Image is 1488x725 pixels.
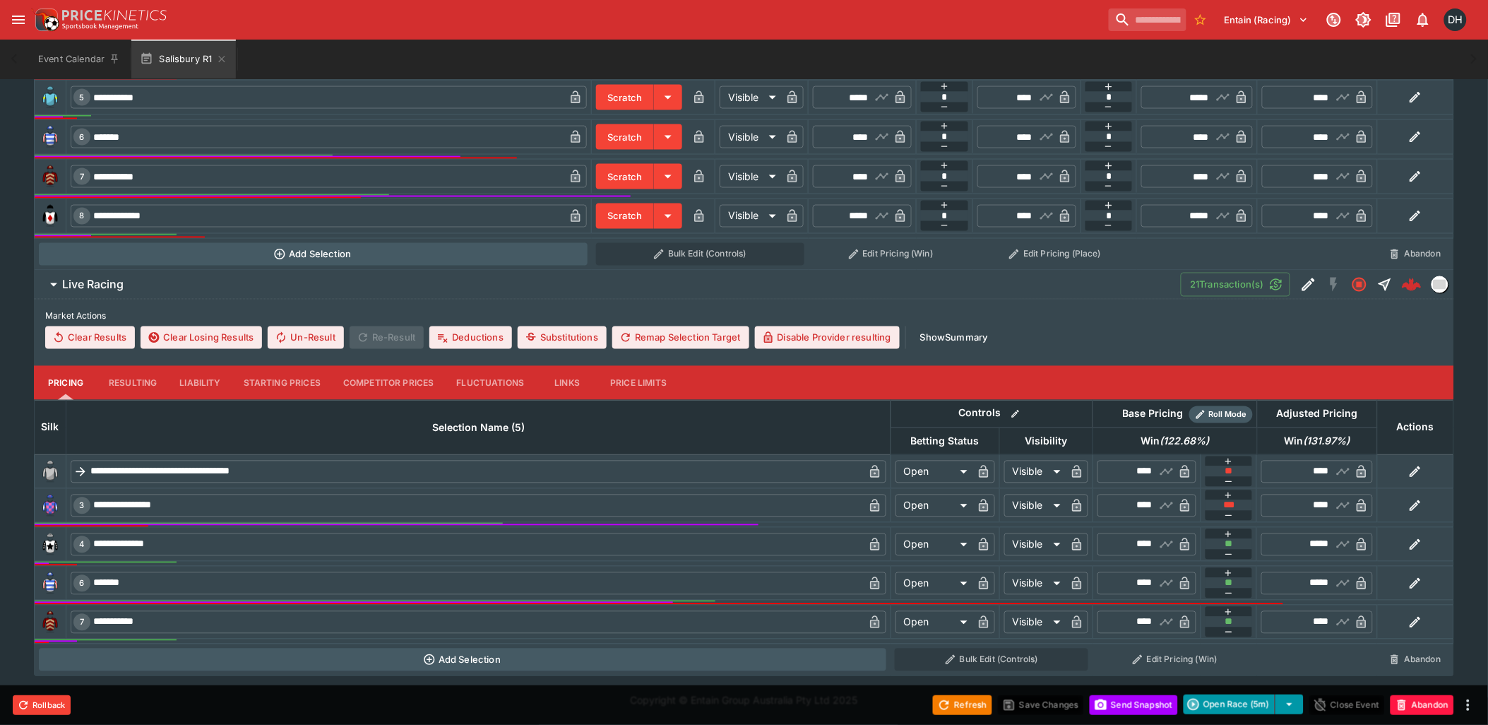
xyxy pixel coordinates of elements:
[1381,649,1449,671] button: Abandon
[612,326,749,349] button: Remap Selection Target
[39,649,887,671] button: Add Selection
[1189,8,1212,31] button: No Bookmarks
[1402,275,1422,295] div: cd5d5083-1dcc-4fc3-a3af-4161b8e99041
[895,534,972,556] div: Open
[1109,8,1186,31] input: search
[62,10,167,20] img: PriceKinetics
[1391,697,1454,711] span: Mark an event as closed and abandoned.
[1381,7,1406,33] button: Documentation
[895,433,995,450] span: Betting Status
[1006,405,1025,423] button: Bulk edit
[1402,275,1422,295] img: logo-cerberus--red.svg
[1275,695,1304,714] button: select merge strategy
[1398,271,1426,299] a: cd5d5083-1dcc-4fc3-a3af-4161b8e99041
[599,366,678,400] button: Price Limits
[39,165,61,188] img: runner 7
[30,40,129,79] button: Event Calendar
[1432,276,1448,293] div: liveracing
[1125,433,1225,450] span: Win(122.68%)
[1432,277,1448,293] img: liveracing
[417,420,540,437] span: Selection Name (5)
[77,501,88,511] span: 3
[895,611,972,634] div: Open
[720,165,781,188] div: Visible
[39,461,61,483] img: blank-silk.png
[268,326,343,349] button: Un-Result
[1377,401,1453,455] th: Actions
[45,305,1443,326] label: Market Actions
[332,366,446,400] button: Competitor Prices
[813,243,969,266] button: Edit Pricing (Win)
[141,326,262,349] button: Clear Losing Results
[77,132,88,142] span: 6
[977,243,1133,266] button: Edit Pricing (Place)
[429,326,512,349] button: Deductions
[39,205,61,228] img: runner 8
[39,86,61,109] img: runner 5
[232,366,332,400] button: Starting Prices
[1269,433,1366,450] span: Win(131.97%)
[1347,272,1372,297] button: Closed
[1189,406,1253,423] div: Show/hide Price Roll mode configuration.
[1304,433,1350,450] em: ( 131.97 %)
[39,572,61,595] img: runner 6
[6,7,31,33] button: open drawer
[895,495,972,517] div: Open
[62,278,124,293] h6: Live Racing
[31,6,59,34] img: PriceKinetics Logo
[895,572,972,595] div: Open
[1004,611,1066,634] div: Visible
[1351,276,1368,293] svg: Closed
[596,124,654,150] button: Scratch
[1257,401,1377,428] th: Adjusted Pricing
[1004,572,1066,595] div: Visible
[35,401,66,455] th: Silk
[1216,8,1317,31] button: Select Tenant
[1184,695,1275,714] button: Open Race (5m)
[755,326,900,349] button: Disable Provider resulting
[77,211,88,221] span: 8
[1410,7,1436,33] button: Notifications
[1391,695,1454,715] button: Abandon
[62,23,138,30] img: Sportsbook Management
[596,85,654,110] button: Scratch
[1004,534,1066,556] div: Visible
[1004,495,1066,517] div: Visible
[1117,406,1189,423] div: Base Pricing
[1181,273,1290,297] button: 21Transaction(s)
[39,611,61,634] img: runner 7
[1160,433,1209,450] em: ( 122.68 %)
[1203,409,1253,421] span: Roll Mode
[97,366,168,400] button: Resulting
[895,461,972,483] div: Open
[912,326,996,349] button: ShowSummary
[720,126,781,148] div: Visible
[350,326,424,349] span: Re-Result
[34,271,1181,299] button: Live Racing
[39,495,61,517] img: runner 3
[1004,461,1066,483] div: Visible
[131,40,236,79] button: Salisbury R1
[1460,697,1477,714] button: more
[39,534,61,556] img: runner 4
[77,540,88,550] span: 4
[1440,4,1471,35] button: David Howard
[77,579,88,589] span: 6
[933,695,992,715] button: Refresh
[596,204,654,229] button: Scratch
[77,618,87,627] span: 7
[1321,272,1347,297] button: SGM Disabled
[168,366,232,400] button: Liability
[720,86,781,109] div: Visible
[1381,243,1449,266] button: Abandon
[1184,695,1304,714] div: split button
[1372,272,1398,297] button: Straight
[39,126,61,148] img: runner 6
[720,205,781,228] div: Visible
[1444,8,1467,31] div: David Howard
[45,326,135,349] button: Clear Results
[895,649,1088,671] button: Bulk Edit (Controls)
[34,366,97,400] button: Pricing
[77,172,87,182] span: 7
